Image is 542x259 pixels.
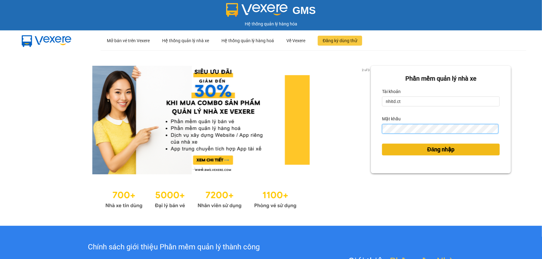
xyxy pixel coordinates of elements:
div: Hệ thống quản lý hàng hoá [221,31,274,51]
button: next slide / item [362,66,371,174]
span: Đăng ký dùng thử [323,37,357,44]
label: Mật khẩu [382,114,401,124]
div: Hệ thống quản lý hàng hóa [2,20,540,27]
li: slide item 3 [207,167,210,169]
button: previous slide / item [31,66,40,174]
div: Hệ thống quản lý nhà xe [162,31,209,51]
span: Đăng nhập [427,145,455,154]
a: GMS [226,9,316,14]
img: mbUUG5Q.png [16,30,78,51]
input: Mật khẩu [382,124,499,134]
input: Tài khoản [382,96,500,106]
div: Chính sách giới thiệu Phần mềm quản lý thành công [38,241,310,253]
label: Tài khoản [382,87,401,96]
span: GMS [293,5,316,16]
div: Về Vexere [286,31,305,51]
button: Đăng nhập [382,144,500,155]
li: slide item 1 [192,167,195,169]
img: logo 2 [226,3,288,17]
img: Statistics.png [105,187,297,210]
div: Phần mềm quản lý nhà xe [382,74,500,83]
li: slide item 2 [200,167,202,169]
p: 2 of 3 [360,66,371,74]
div: Mở bán vé trên Vexere [107,31,150,51]
button: Đăng ký dùng thử [318,36,362,46]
